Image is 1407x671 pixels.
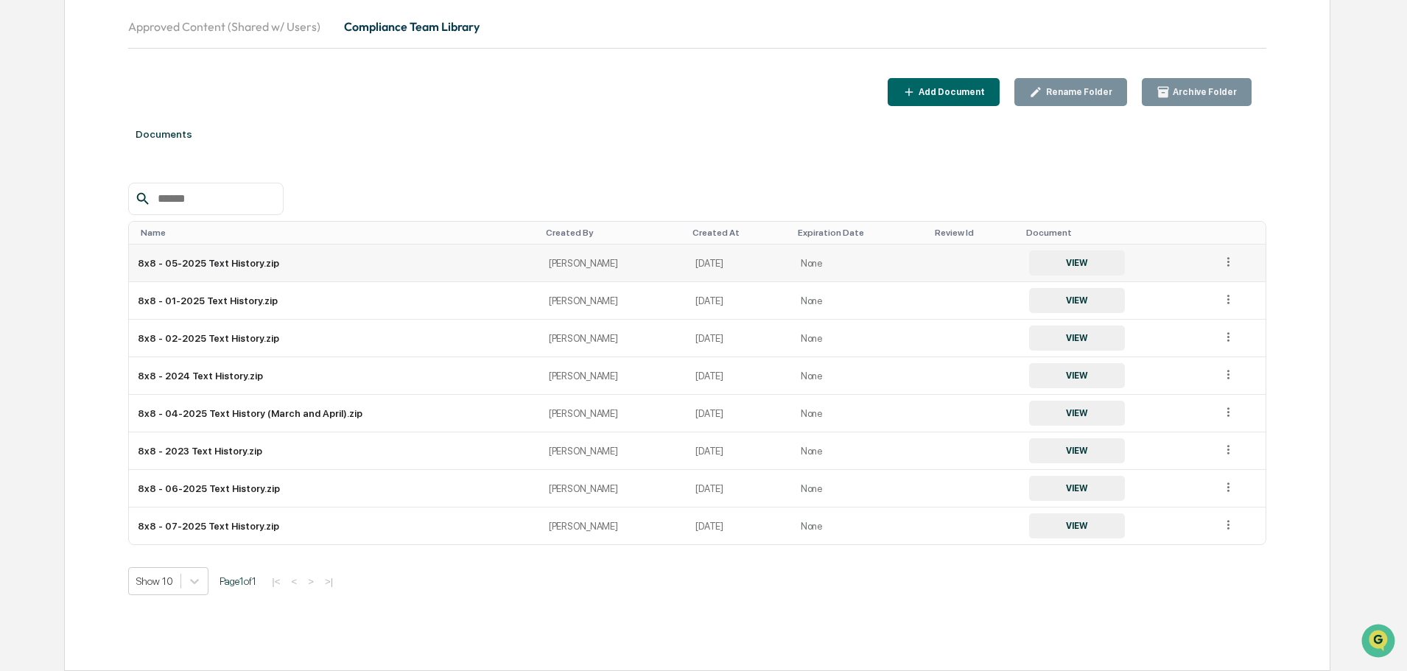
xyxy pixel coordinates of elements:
[546,228,681,238] div: Toggle SortBy
[267,575,284,588] button: |<
[15,31,268,55] p: How can we help?
[1029,288,1125,313] button: VIEW
[540,282,687,320] td: [PERSON_NAME]
[792,470,929,507] td: None
[15,187,27,199] div: 🖐️
[888,78,1000,107] button: Add Document
[540,470,687,507] td: [PERSON_NAME]
[128,113,1266,155] div: Documents
[792,395,929,432] td: None
[540,357,687,395] td: [PERSON_NAME]
[1029,363,1125,388] button: VIEW
[129,432,540,470] td: 8x8 - 2023 Text History.zip
[792,282,929,320] td: None
[935,228,1014,238] div: Toggle SortBy
[122,186,183,200] span: Attestations
[1170,87,1237,97] div: Archive Folder
[129,320,540,357] td: 8x8 - 02-2025 Text History.zip
[1026,228,1207,238] div: Toggle SortBy
[15,215,27,227] div: 🔎
[303,575,318,588] button: >
[687,470,791,507] td: [DATE]
[15,113,41,139] img: 1746055101610-c473b297-6a78-478c-a979-82029cc54cd1
[1029,250,1125,275] button: VIEW
[687,245,791,282] td: [DATE]
[129,395,540,432] td: 8x8 - 04-2025 Text History (March and April).zip
[792,432,929,470] td: None
[9,180,101,206] a: 🖐️Preclearance
[104,249,178,261] a: Powered byPylon
[692,228,785,238] div: Toggle SortBy
[50,127,186,139] div: We're available if you need us!
[916,87,985,97] div: Add Document
[320,575,337,588] button: >|
[687,507,791,544] td: [DATE]
[1029,438,1125,463] button: VIEW
[1360,622,1400,662] iframe: Open customer support
[129,507,540,544] td: 8x8 - 07-2025 Text History.zip
[1029,326,1125,351] button: VIEW
[250,117,268,135] button: Start new chat
[1029,513,1125,538] button: VIEW
[792,245,929,282] td: None
[687,357,791,395] td: [DATE]
[1014,78,1127,107] button: Rename Folder
[792,507,929,544] td: None
[540,320,687,357] td: [PERSON_NAME]
[687,395,791,432] td: [DATE]
[540,395,687,432] td: [PERSON_NAME]
[101,180,189,206] a: 🗄️Attestations
[687,282,791,320] td: [DATE]
[792,320,929,357] td: None
[141,228,534,238] div: Toggle SortBy
[798,228,923,238] div: Toggle SortBy
[287,575,301,588] button: <
[29,214,93,228] span: Data Lookup
[129,245,540,282] td: 8x8 - 05-2025 Text History.zip
[129,282,540,320] td: 8x8 - 01-2025 Text History.zip
[1142,78,1252,107] button: Archive Folder
[9,208,99,234] a: 🔎Data Lookup
[1043,87,1112,97] div: Rename Folder
[129,357,540,395] td: 8x8 - 2024 Text History.zip
[540,507,687,544] td: [PERSON_NAME]
[128,9,332,44] button: Approved Content (Shared w/ Users)
[128,9,1266,44] div: secondary tabs example
[29,186,95,200] span: Preclearance
[107,187,119,199] div: 🗄️
[332,9,491,44] button: Compliance Team Library
[687,320,791,357] td: [DATE]
[1224,228,1260,238] div: Toggle SortBy
[50,113,242,127] div: Start new chat
[792,357,929,395] td: None
[540,245,687,282] td: [PERSON_NAME]
[147,250,178,261] span: Pylon
[1029,476,1125,501] button: VIEW
[687,432,791,470] td: [DATE]
[540,432,687,470] td: [PERSON_NAME]
[220,575,256,587] span: Page 1 of 1
[1029,401,1125,426] button: VIEW
[129,470,540,507] td: 8x8 - 06-2025 Text History.zip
